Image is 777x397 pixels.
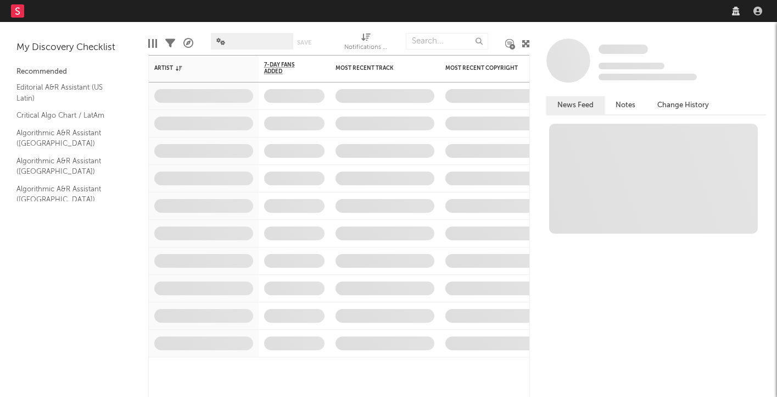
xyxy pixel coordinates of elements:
a: Editorial A&R Assistant (US Latin) [16,81,121,104]
button: News Feed [546,96,605,114]
div: Notifications (Artist) [344,41,388,54]
a: Some Artist [599,44,648,55]
button: Notes [605,96,646,114]
a: Algorithmic A&R Assistant ([GEOGRAPHIC_DATA]) [16,127,121,150]
button: Change History [646,96,720,114]
a: Algorithmic A&R Assistant ([GEOGRAPHIC_DATA]) [16,155,121,178]
div: Notifications (Artist) [344,27,388,59]
div: Filters [165,27,175,59]
div: Edit Columns [148,27,157,59]
div: Most Recent Copyright [445,65,528,71]
span: 7-Day Fans Added [264,62,308,75]
a: Critical Algo Chart / LatAm [16,109,121,122]
input: Search... [406,33,488,49]
div: My Discovery Checklist [16,41,132,54]
button: Save [297,40,311,46]
span: 0 fans last week [599,74,697,80]
div: A&R Pipeline [183,27,193,59]
span: Tracking Since: [DATE] [599,63,664,69]
div: Artist [154,65,237,71]
div: Most Recent Track [336,65,418,71]
div: Recommended [16,65,132,79]
a: Algorithmic A&R Assistant ([GEOGRAPHIC_DATA]) [16,183,121,206]
span: Some Artist [599,45,648,54]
